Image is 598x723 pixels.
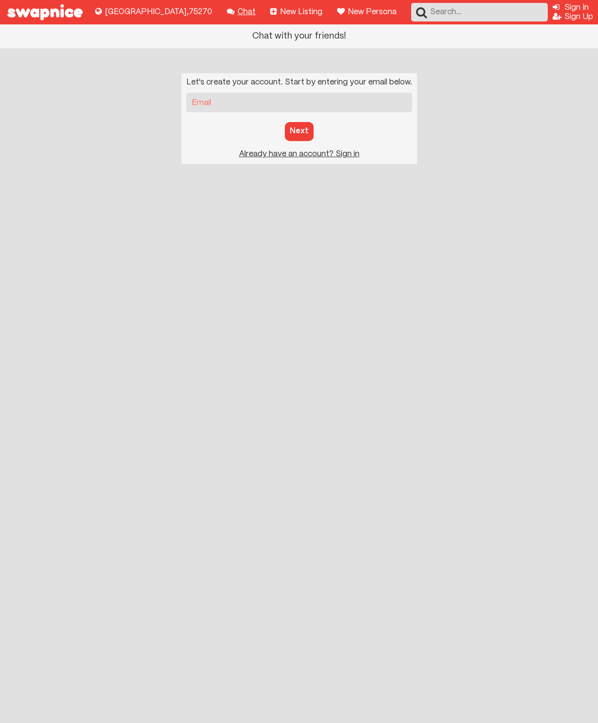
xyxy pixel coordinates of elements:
[186,79,412,86] span: Let's create your account. Start by entering your email below.
[189,8,212,16] span: 75270
[105,8,187,16] span: [GEOGRAPHIC_DATA]
[290,127,309,135] span: Next
[239,150,359,158] a: Already have an account? Sign in
[553,13,593,21] a: Sign Up
[564,13,593,21] span: Sign Up
[187,8,189,16] span: ,
[348,8,397,16] span: New Persona
[252,32,346,41] span: Chat with your friends!
[553,4,589,11] a: Sign In
[285,122,314,141] button: Next
[564,4,589,11] span: Sign In
[238,8,256,16] span: Chat
[280,8,322,16] span: New Listing
[411,3,548,21] input: Search...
